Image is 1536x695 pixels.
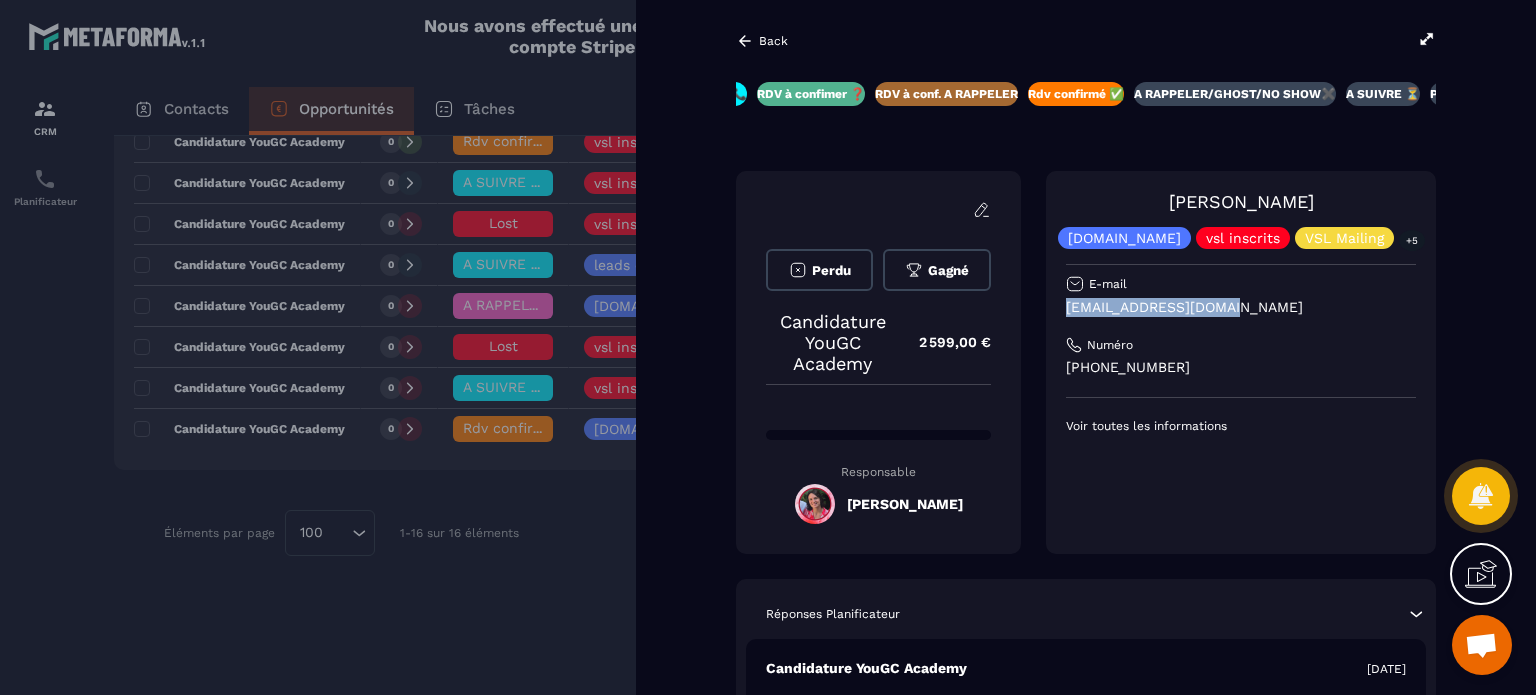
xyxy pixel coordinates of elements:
p: 2 599,00 € [899,323,991,362]
p: +5 [1399,230,1425,251]
p: Voir toutes les informations [1066,418,1416,434]
a: [PERSON_NAME] [1169,191,1314,212]
p: VSL Mailing [1305,231,1384,245]
p: RDV à conf. A RAPPELER [875,86,1018,102]
p: Responsable [766,465,991,479]
span: Gagné [928,263,969,278]
p: A SUIVRE ⏳ [1346,86,1420,102]
p: Numéro [1087,337,1133,353]
p: Candidature YouGC Academy [766,311,899,374]
p: Réponses Planificateur [766,606,900,622]
p: RDV à confimer ❓ [757,86,865,102]
p: Candidature YouGC Academy [766,659,967,678]
div: Ouvrir le chat [1452,615,1512,675]
p: [DOMAIN_NAME] [1068,231,1181,245]
span: Perdu [812,263,851,278]
button: Gagné [883,249,991,291]
p: [DATE] [1367,661,1406,677]
p: Prêt à acheter 🎰 [1430,86,1531,102]
p: vsl inscrits [1206,231,1280,245]
p: [PHONE_NUMBER] [1066,358,1416,377]
p: Rdv confirmé ✅ [1028,86,1124,102]
p: A RAPPELER/GHOST/NO SHOW✖️ [1134,86,1336,102]
p: Back [759,34,788,48]
p: [EMAIL_ADDRESS][DOMAIN_NAME] [1066,298,1416,317]
button: Perdu [766,249,873,291]
h5: [PERSON_NAME] [847,496,963,512]
p: E-mail [1089,276,1127,292]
